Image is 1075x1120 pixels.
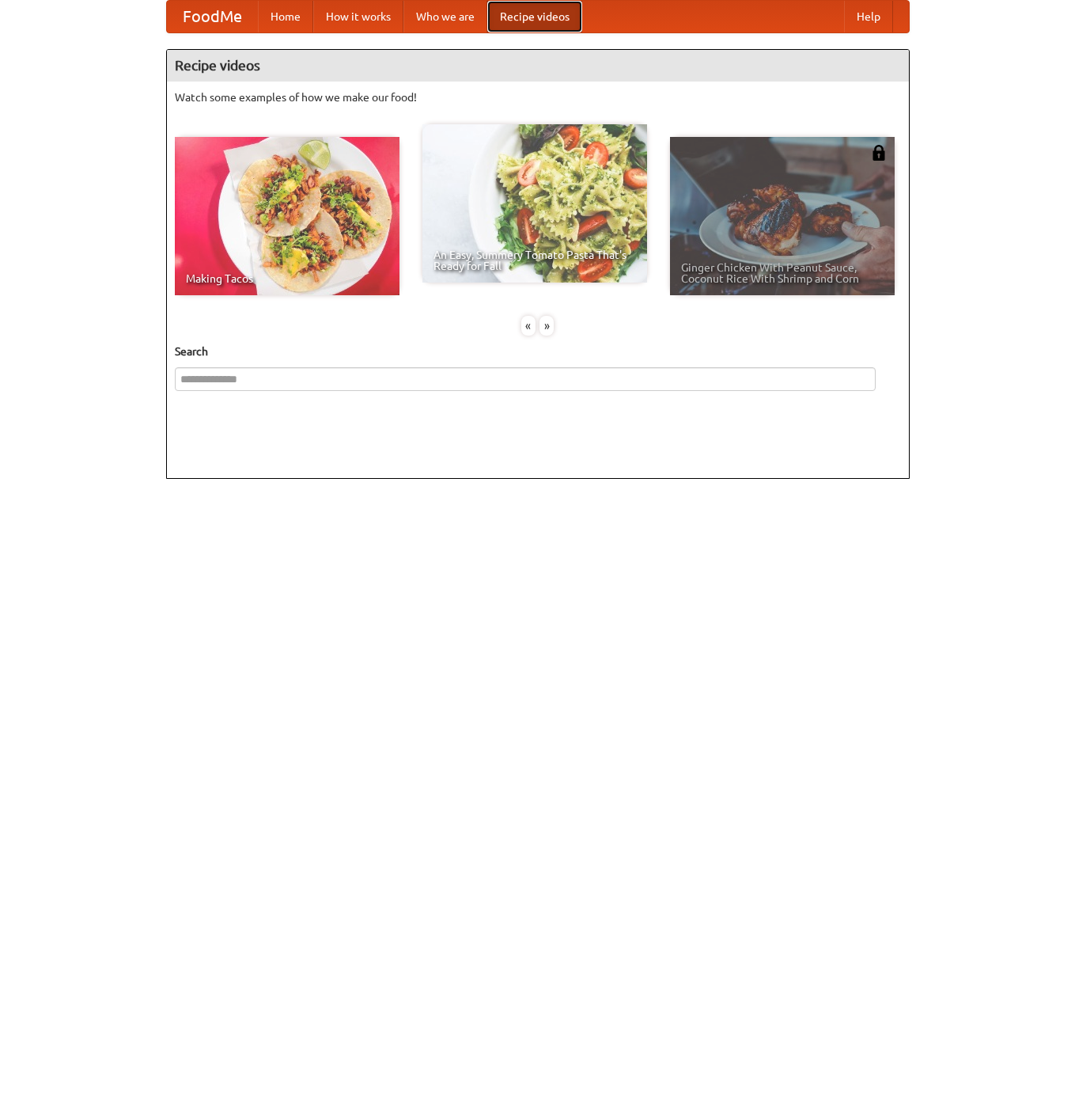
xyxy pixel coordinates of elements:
div: « [521,316,536,336]
a: FoodMe [167,1,258,32]
a: Recipe videos [487,1,582,32]
a: How it works [313,1,403,32]
a: Who we are [403,1,487,32]
a: Help [844,1,893,32]
img: 483408.png [871,145,887,161]
span: An Easy, Summery Tomato Pasta That's Ready for Fall [433,249,636,271]
a: Making Tacos [175,137,399,295]
h5: Search [175,344,901,359]
span: Making Tacos [186,273,388,284]
h4: Recipe videos [167,50,909,82]
a: An Easy, Summery Tomato Pasta That's Ready for Fall [422,124,647,283]
div: » [539,316,554,336]
p: Watch some examples of how we make our food! [175,89,901,105]
a: Home [258,1,313,32]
